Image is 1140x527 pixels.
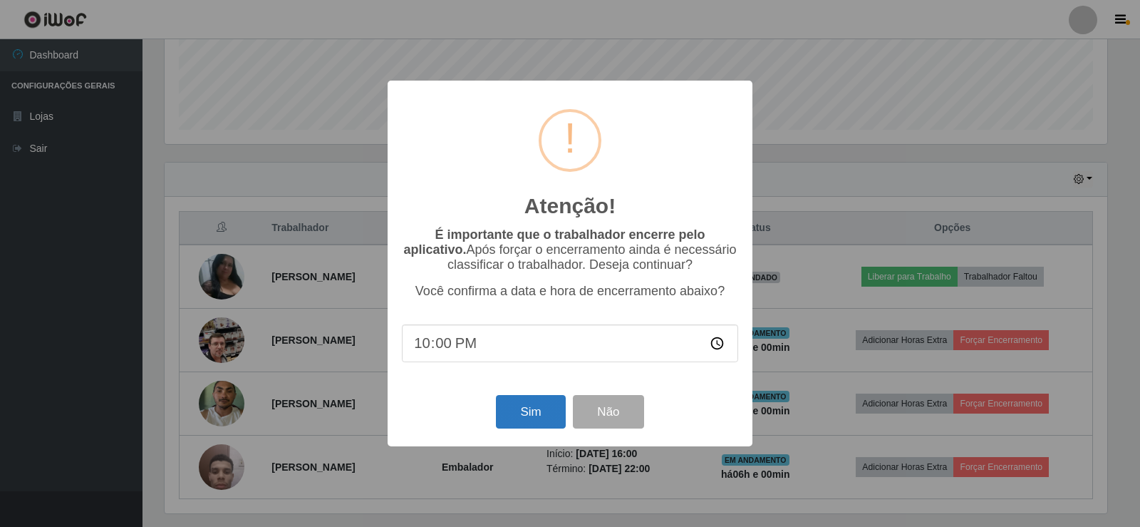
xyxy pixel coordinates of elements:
b: É importante que o trabalhador encerre pelo aplicativo. [403,227,705,257]
p: Você confirma a data e hora de encerramento abaixo? [402,284,738,299]
button: Não [573,395,643,429]
p: Após forçar o encerramento ainda é necessário classificar o trabalhador. Deseja continuar? [402,227,738,272]
h2: Atenção! [524,193,616,219]
button: Sim [496,395,565,429]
